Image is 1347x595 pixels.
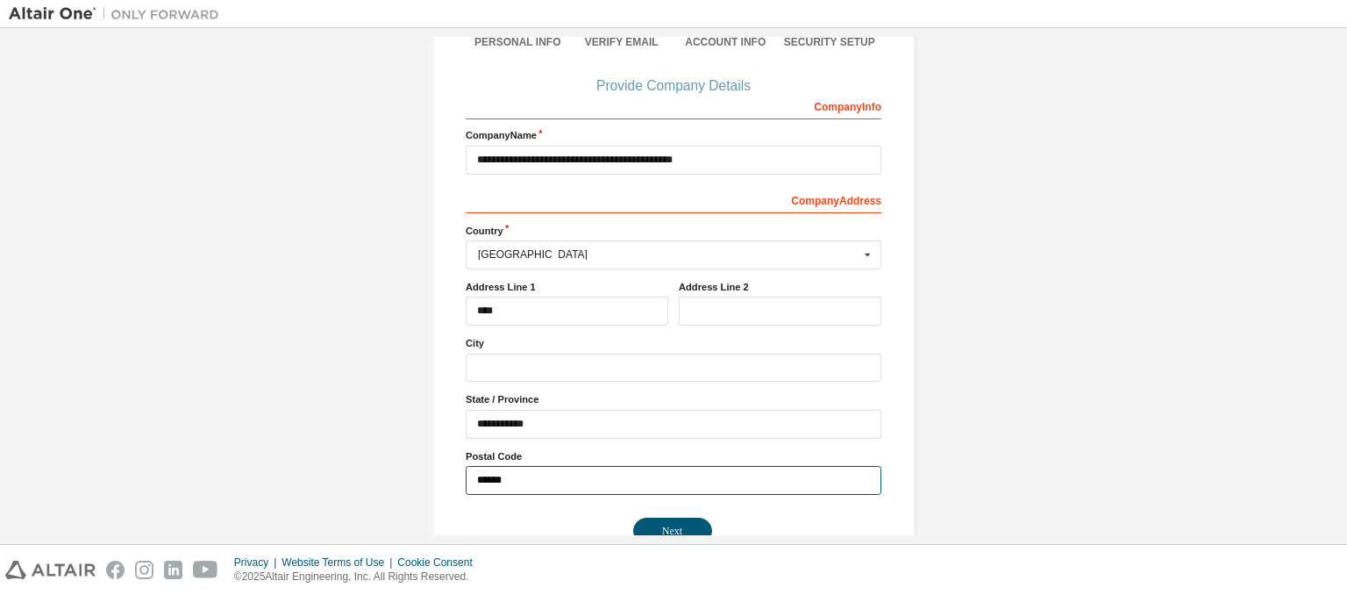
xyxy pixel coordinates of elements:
[106,561,125,579] img: facebook.svg
[466,91,881,119] div: Company Info
[778,35,882,49] div: Security Setup
[135,561,153,579] img: instagram.svg
[9,5,228,23] img: Altair One
[679,280,881,294] label: Address Line 2
[466,128,881,142] label: Company Name
[466,449,881,463] label: Postal Code
[397,556,482,570] div: Cookie Consent
[466,336,881,350] label: City
[164,561,182,579] img: linkedin.svg
[234,556,282,570] div: Privacy
[478,249,859,260] div: [GEOGRAPHIC_DATA]
[466,35,570,49] div: Personal Info
[466,81,881,91] div: Provide Company Details
[673,35,778,49] div: Account Info
[466,224,881,238] label: Country
[570,35,674,49] div: Verify Email
[193,561,218,579] img: youtube.svg
[466,392,881,406] label: State / Province
[234,570,483,584] p: © 2025 Altair Engineering, Inc. All Rights Reserved.
[5,561,96,579] img: altair_logo.svg
[466,280,668,294] label: Address Line 1
[466,185,881,213] div: Company Address
[633,518,712,544] button: Next
[282,556,397,570] div: Website Terms of Use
